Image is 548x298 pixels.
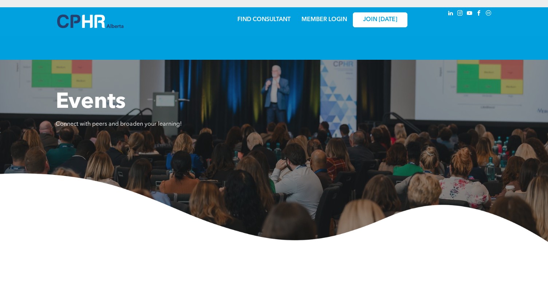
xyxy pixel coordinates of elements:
span: Events [56,91,126,113]
a: MEMBER LOGIN [301,17,347,23]
a: JOIN [DATE] [353,12,407,27]
img: A blue and white logo for cp alberta [57,15,123,28]
span: JOIN [DATE] [363,16,397,23]
span: Connect with peers and broaden your learning! [56,121,182,127]
a: Social network [485,9,493,19]
a: linkedin [447,9,455,19]
a: FIND CONSULTANT [237,17,291,23]
a: facebook [475,9,483,19]
a: youtube [466,9,474,19]
a: instagram [456,9,464,19]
